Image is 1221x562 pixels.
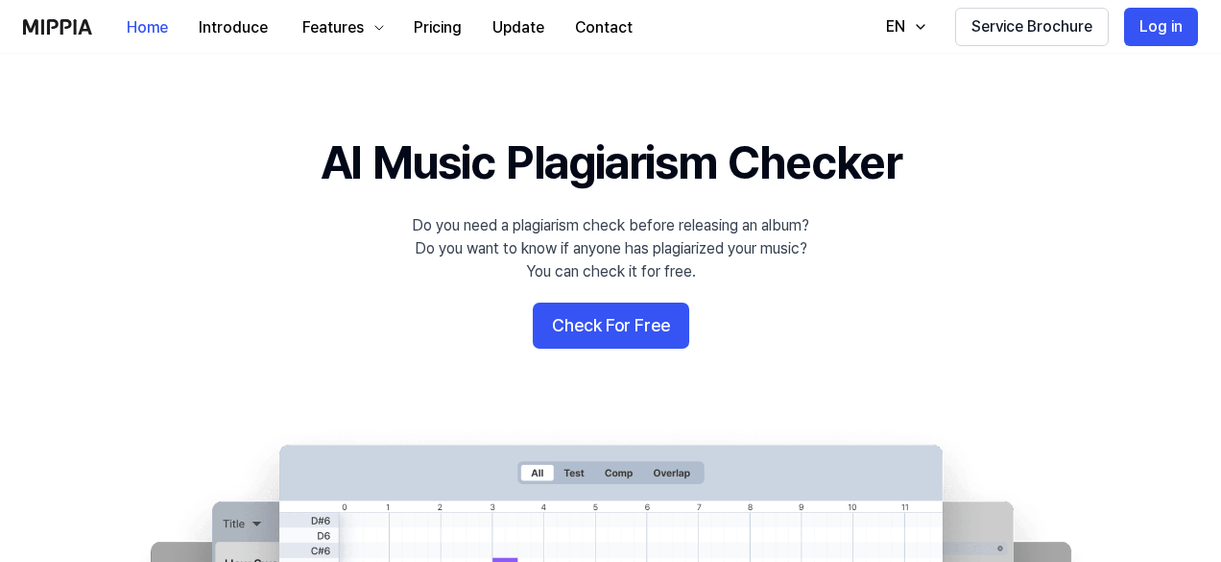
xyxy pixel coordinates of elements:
button: Features [283,9,398,47]
a: Update [477,1,560,54]
button: Log in [1124,8,1198,46]
img: logo [23,19,92,35]
h1: AI Music Plagiarism Checker [321,131,901,195]
button: Update [477,9,560,47]
div: Features [299,16,368,39]
div: Do you need a plagiarism check before releasing an album? Do you want to know if anyone has plagi... [412,214,809,283]
button: Service Brochure [955,8,1109,46]
button: Contact [560,9,648,47]
button: Introduce [183,9,283,47]
button: Check For Free [533,303,689,349]
div: EN [882,15,909,38]
a: Home [111,1,183,54]
button: Home [111,9,183,47]
button: EN [867,8,940,46]
button: Pricing [398,9,477,47]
